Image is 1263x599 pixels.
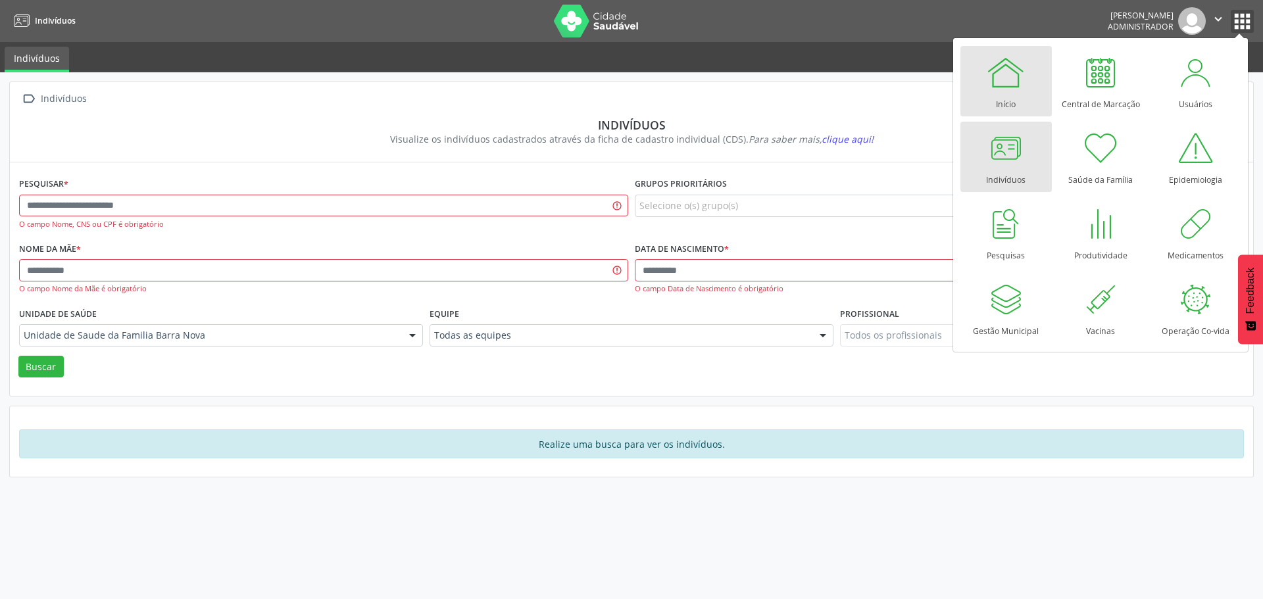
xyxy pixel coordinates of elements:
label: Pesquisar [19,174,68,195]
label: Unidade de saúde [19,304,97,324]
label: Profissional [840,304,899,324]
a: Pesquisas [960,197,1052,268]
i:  [19,89,38,108]
a: Operação Co-vida [1150,273,1241,343]
button: Feedback - Mostrar pesquisa [1238,254,1263,344]
a: Gestão Municipal [960,273,1052,343]
label: Data de nascimento [635,239,729,260]
span: Indivíduos [35,15,76,26]
div: Visualize os indivíduos cadastrados através da ficha de cadastro individual (CDS). [28,132,1235,146]
div: O campo Nome da Mãe é obrigatório [19,283,628,295]
a: Produtividade [1055,197,1147,268]
a: Saúde da Família [1055,122,1147,192]
label: Nome da mãe [19,239,81,260]
div: [PERSON_NAME] [1108,10,1174,21]
label: Grupos prioritários [635,174,727,195]
a:  Indivíduos [19,89,89,108]
span: Administrador [1108,21,1174,32]
a: Início [960,46,1052,116]
i: Para saber mais, [749,133,874,145]
a: Indivíduos [960,122,1052,192]
span: Unidade de Saude da Familia Barra Nova [24,329,396,342]
a: Central de Marcação [1055,46,1147,116]
div: O campo Nome, CNS ou CPF é obrigatório [19,219,628,230]
span: clique aqui! [822,133,874,145]
a: Medicamentos [1150,197,1241,268]
div: Indivíduos [28,118,1235,132]
button: apps [1231,10,1254,33]
a: Vacinas [1055,273,1147,343]
i:  [1211,12,1226,26]
span: Todas as equipes [434,329,806,342]
button: Buscar [18,356,64,378]
span: Feedback [1245,268,1256,314]
div: O campo Data de Nascimento é obrigatório [635,283,1244,295]
a: Epidemiologia [1150,122,1241,192]
label: Equipe [430,304,459,324]
a: Usuários [1150,46,1241,116]
img: img [1178,7,1206,35]
div: Realize uma busca para ver os indivíduos. [19,429,1244,458]
div: Indivíduos [38,89,89,108]
span: Selecione o(s) grupo(s) [639,199,738,212]
a: Indivíduos [9,10,76,32]
button:  [1206,7,1231,35]
a: Indivíduos [5,47,69,72]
